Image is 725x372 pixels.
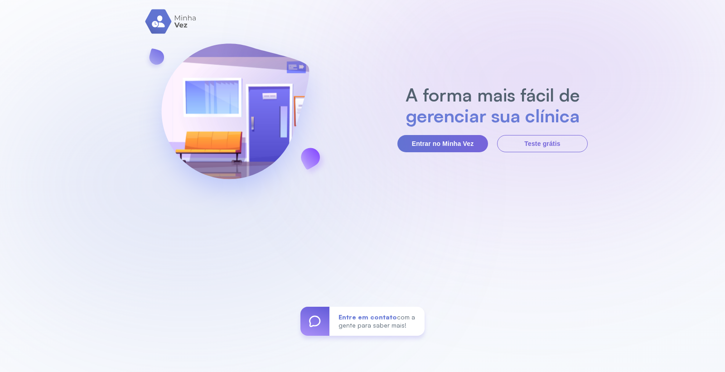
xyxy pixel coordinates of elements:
[397,135,488,152] button: Entrar no Minha Vez
[401,105,585,126] h2: gerenciar sua clínica
[329,307,425,336] div: com a gente para saber mais!
[145,9,197,34] img: logo.svg
[497,135,588,152] button: Teste grátis
[300,307,425,336] a: Entre em contatocom a gente para saber mais!
[401,84,585,105] h2: A forma mais fácil de
[338,313,397,321] span: Entre em contato
[137,19,333,217] img: banner-login.svg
